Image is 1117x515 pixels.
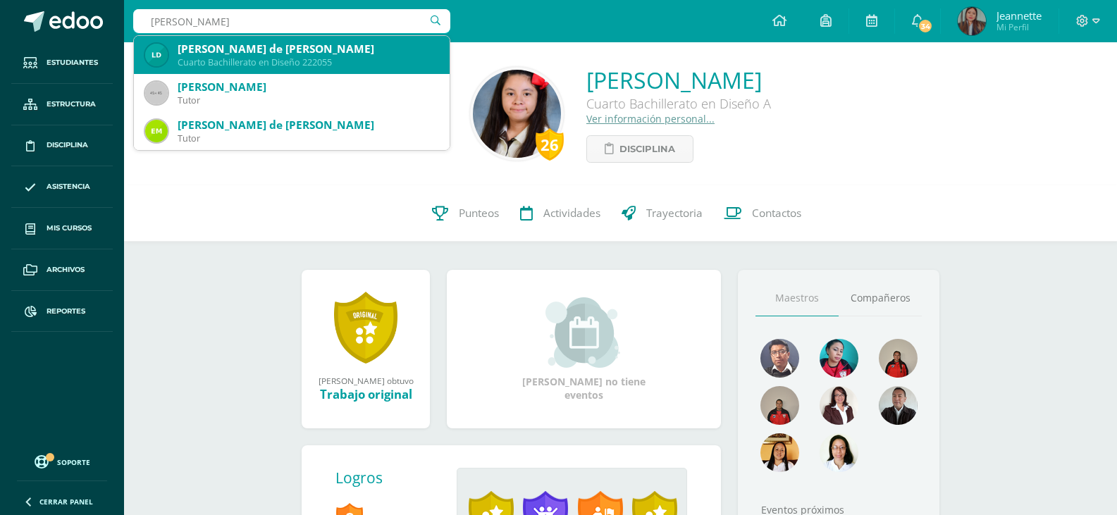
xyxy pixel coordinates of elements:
a: Reportes [11,291,113,333]
span: Archivos [47,264,85,275]
span: Estructura [47,99,96,110]
img: 037b0905a649e5e64e9c829b7f7574c0.png [145,44,168,66]
a: Trayectoria [611,185,713,242]
div: 26 [536,128,564,161]
a: Estudiantes [11,42,113,84]
div: [PERSON_NAME] [178,80,438,94]
span: Asistencia [47,181,90,192]
a: Disciplina [586,135,693,163]
div: Tutor [178,94,438,106]
img: event_small.png [545,297,622,368]
a: Archivos [11,249,113,291]
img: 210e15fe5aec93a35c2ff202ea992515.png [820,433,858,472]
span: Contactos [752,206,801,221]
div: [PERSON_NAME] de [PERSON_NAME] [178,118,438,132]
a: Mis cursos [11,208,113,249]
span: Punteos [459,206,499,221]
img: 46f6fa15264c5e69646c4d280a212a31.png [760,433,799,472]
span: Estudiantes [47,57,98,68]
a: Ver información personal... [586,112,715,125]
a: Estructura [11,84,113,125]
span: Disciplina [619,136,675,162]
img: 7439dc799ba188a81a1faa7afdec93a0.png [820,386,858,425]
img: bf3cc4379d1deeebe871fe3ba6f72a08.png [760,339,799,378]
a: Disciplina [11,125,113,167]
a: Actividades [510,185,611,242]
a: Compañeros [839,280,922,316]
span: Mis cursos [47,223,92,234]
img: 45x45 [145,82,168,104]
a: [PERSON_NAME] [586,65,771,95]
img: 0d3619d765a73a478c6d916ef7d79d35.png [879,386,918,425]
span: Actividades [543,206,600,221]
a: Asistencia [11,166,113,208]
a: Soporte [17,452,107,471]
img: 06fbec61cf348d92df4d2b9686a7e476.png [473,70,561,158]
span: Jeannette [996,8,1042,23]
div: [PERSON_NAME] no tiene eventos [514,297,655,402]
a: Maestros [755,280,839,316]
input: Busca un usuario... [133,9,450,33]
span: Soporte [57,457,90,467]
span: 34 [918,18,933,34]
span: Disciplina [47,139,88,151]
div: Logros [335,468,445,488]
span: Reportes [47,306,85,317]
div: Trabajo original [316,386,416,402]
a: Punteos [421,185,510,242]
div: Tutor [178,132,438,144]
img: f489a12ef71b0cf43597a7f73417104a.png [145,120,168,142]
div: Cuarto Bachillerato en Diseño A [586,95,771,112]
img: 1c7763f46a97a60cb2d0673d8595e6ce.png [820,339,858,378]
img: 177a0cef6189344261906be38084f07c.png [760,386,799,425]
div: [PERSON_NAME] de [PERSON_NAME] [178,42,438,56]
img: 4cadd866b9674bb26779ba88b494ab1f.png [879,339,918,378]
a: Contactos [713,185,812,242]
span: Cerrar panel [39,497,93,507]
span: Trayectoria [646,206,703,221]
div: Cuarto Bachillerato en Diseño 222055 [178,56,438,68]
div: [PERSON_NAME] obtuvo [316,375,416,386]
img: e0e3018be148909e9b9cf69bbfc1c52d.png [958,7,986,35]
span: Mi Perfil [996,21,1042,33]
